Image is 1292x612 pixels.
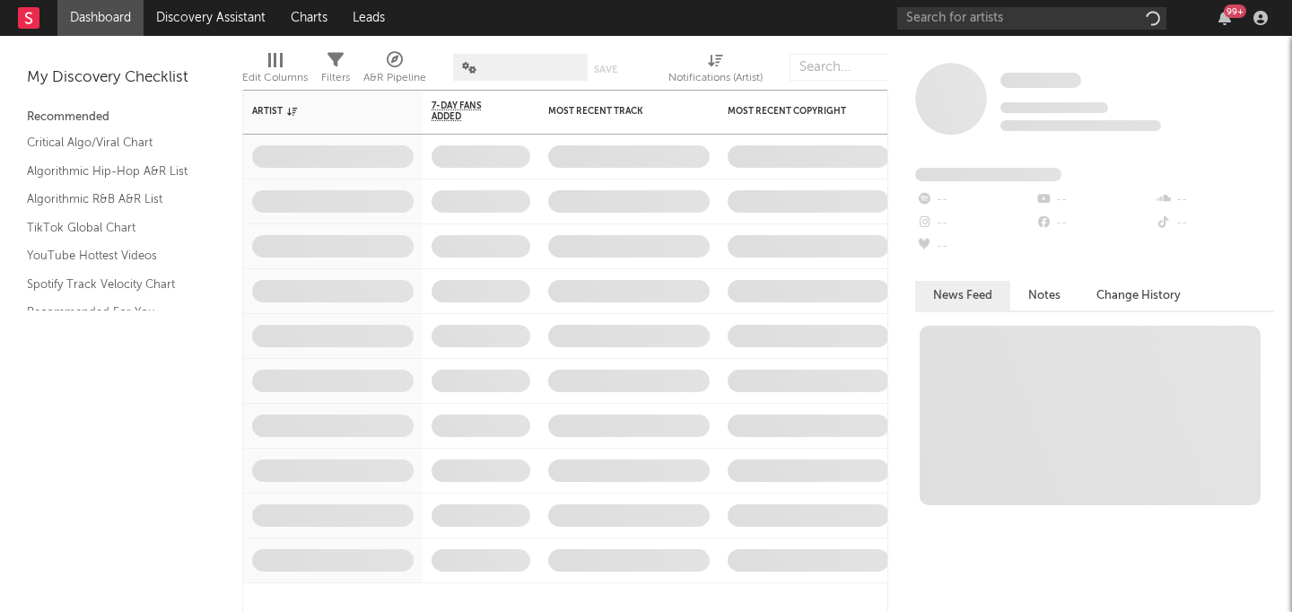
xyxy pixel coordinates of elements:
[915,168,1061,181] span: Fans Added by Platform
[27,162,197,181] a: Algorithmic Hip-Hop A&R List
[1010,281,1078,310] button: Notes
[27,67,215,89] div: My Discovery Checklist
[432,101,503,122] span: 7-Day Fans Added
[915,212,1034,235] div: --
[242,67,308,89] div: Edit Columns
[321,67,350,89] div: Filters
[594,65,617,74] button: Save
[27,218,197,238] a: TikTok Global Chart
[1155,212,1274,235] div: --
[363,45,426,97] div: A&R Pipeline
[27,302,197,322] a: Recommended For You
[548,106,683,117] div: Most Recent Track
[1218,11,1231,25] button: 99+
[252,106,387,117] div: Artist
[668,45,763,97] div: Notifications (Artist)
[1224,4,1246,18] div: 99 +
[363,67,426,89] div: A&R Pipeline
[27,189,197,209] a: Algorithmic R&B A&R List
[668,67,763,89] div: Notifications (Artist)
[790,54,924,81] input: Search...
[1034,188,1154,212] div: --
[1000,73,1081,88] span: Some Artist
[1000,72,1081,90] a: Some Artist
[27,246,197,266] a: YouTube Hottest Videos
[915,188,1034,212] div: --
[1000,102,1108,113] span: Tracking Since: [DATE]
[915,281,1010,310] button: News Feed
[27,133,197,153] a: Critical Algo/Viral Chart
[1034,212,1154,235] div: --
[1155,188,1274,212] div: --
[1078,281,1199,310] button: Change History
[915,235,1034,258] div: --
[321,45,350,97] div: Filters
[1000,120,1161,131] span: 0 fans last week
[242,45,308,97] div: Edit Columns
[897,7,1166,30] input: Search for artists
[728,106,862,117] div: Most Recent Copyright
[27,275,197,294] a: Spotify Track Velocity Chart
[27,107,215,128] div: Recommended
